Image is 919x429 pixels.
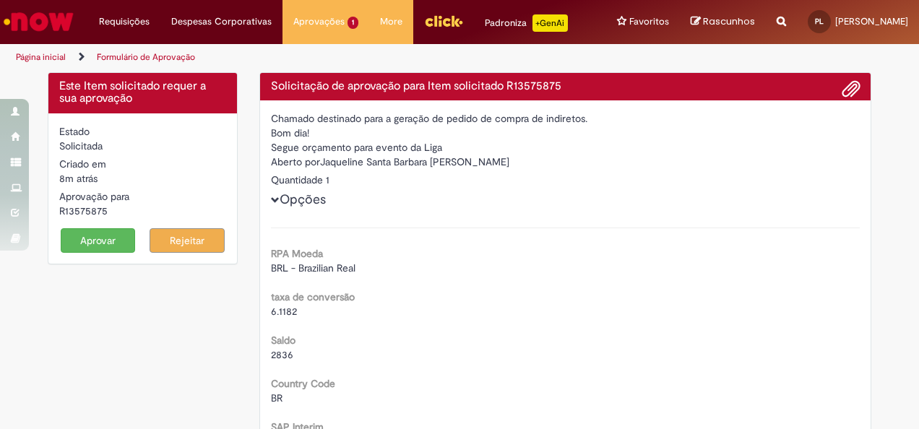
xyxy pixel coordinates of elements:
[59,124,90,139] label: Estado
[271,391,282,404] span: BR
[59,80,226,105] h4: Este Item solicitado requer a sua aprovação
[59,172,98,185] time: 29/09/2025 10:50:10
[271,111,860,126] div: Chamado destinado para a geração de pedido de compra de indiretos.
[99,14,150,29] span: Requisições
[532,14,568,32] p: +GenAi
[59,172,98,185] span: 8m atrás
[271,126,860,140] div: Bom dia!
[59,139,226,153] div: Solicitada
[271,140,860,155] div: Segue orçamento para evento da Liga
[271,305,297,318] span: 6.1182
[271,80,860,93] h4: Solicitação de aprovação para Item solicitado R13575875
[59,171,226,186] div: 29/09/2025 10:50:10
[271,247,323,260] b: RPA Moeda
[271,377,335,390] b: Country Code
[271,290,355,303] b: taxa de conversão
[171,14,272,29] span: Despesas Corporativas
[271,173,860,187] div: Quantidade 1
[380,14,402,29] span: More
[424,10,463,32] img: click_logo_yellow_360x200.png
[59,204,226,218] div: R13575875
[1,7,76,36] img: ServiceNow
[348,17,358,29] span: 1
[271,348,293,361] span: 2836
[271,334,295,347] b: Saldo
[835,15,908,27] span: [PERSON_NAME]
[61,228,136,253] button: Aprovar
[485,14,568,32] div: Padroniza
[629,14,669,29] span: Favoritos
[703,14,755,28] span: Rascunhos
[59,189,129,204] label: Aprovação para
[16,51,66,63] a: Página inicial
[271,261,355,274] span: BRL - Brazilian Real
[271,155,860,173] div: Jaqueline Santa Barbara [PERSON_NAME]
[59,157,106,171] label: Criado em
[815,17,824,26] span: PL
[293,14,345,29] span: Aprovações
[11,44,602,71] ul: Trilhas de página
[150,228,225,253] button: Rejeitar
[97,51,195,63] a: Formulário de Aprovação
[691,15,755,29] a: Rascunhos
[271,155,320,169] label: Aberto por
